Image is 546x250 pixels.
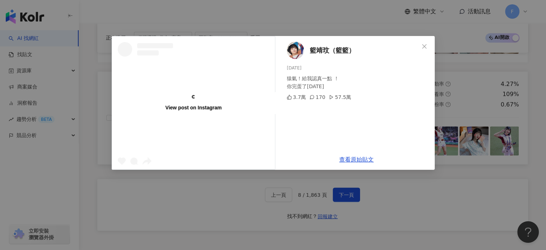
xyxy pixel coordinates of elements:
[287,42,304,59] img: KOL Avatar
[287,93,306,101] div: 3.7萬
[287,42,419,59] a: KOL Avatar籃靖玟（籃籃）
[112,36,275,169] a: View post on Instagram
[287,65,429,72] div: [DATE]
[421,44,427,49] span: close
[329,93,351,101] div: 57.5萬
[287,74,429,90] div: 猿氣！給我認真一點 ！ 你完蛋了[DATE]
[165,104,221,111] div: View post on Instagram
[310,45,355,55] span: 籃靖玟（籃籃）
[339,156,374,163] a: 查看原始貼文
[309,93,325,101] div: 170
[417,39,431,54] button: Close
